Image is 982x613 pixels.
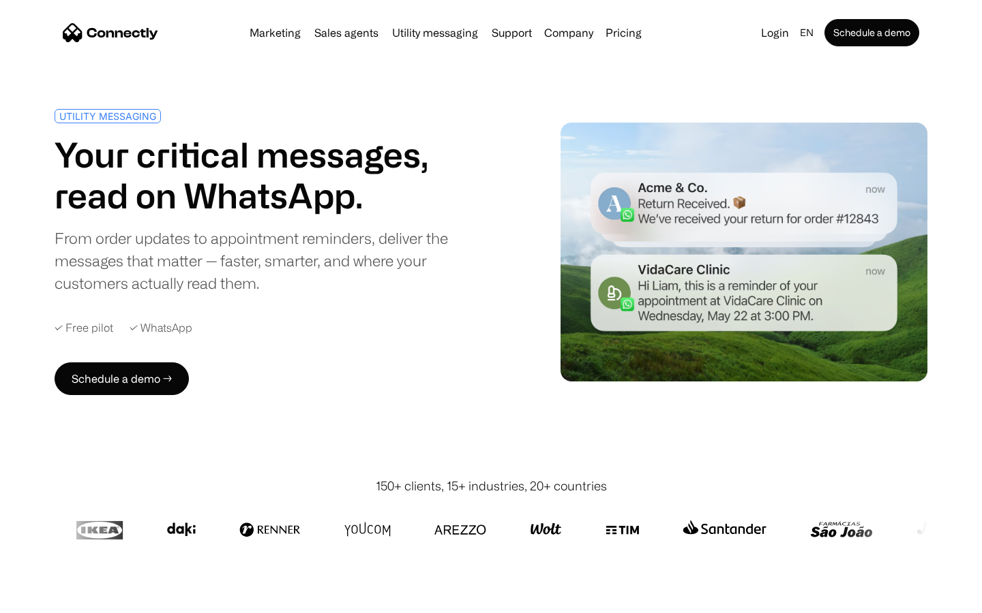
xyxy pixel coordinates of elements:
div: UTILITY MESSAGING [59,111,156,121]
a: Support [486,27,537,38]
div: Company [544,23,593,42]
aside: Language selected: English [14,588,82,608]
h1: Your critical messages, read on WhatsApp. [55,134,486,216]
a: Pricing [600,27,647,38]
a: Schedule a demo → [55,362,189,395]
div: 150+ clients, 15+ industries, 20+ countries [376,477,607,495]
a: Login [756,23,794,42]
a: Sales agents [309,27,384,38]
a: Schedule a demo [824,19,919,46]
div: ✓ WhatsApp [130,321,192,334]
div: en [800,23,814,42]
a: Utility messaging [387,27,483,38]
div: From order updates to appointment reminders, deliver the messages that matter — faster, smarter, ... [55,227,486,294]
ul: Language list [27,589,82,608]
div: ✓ Free pilot [55,321,113,334]
a: Marketing [244,27,306,38]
